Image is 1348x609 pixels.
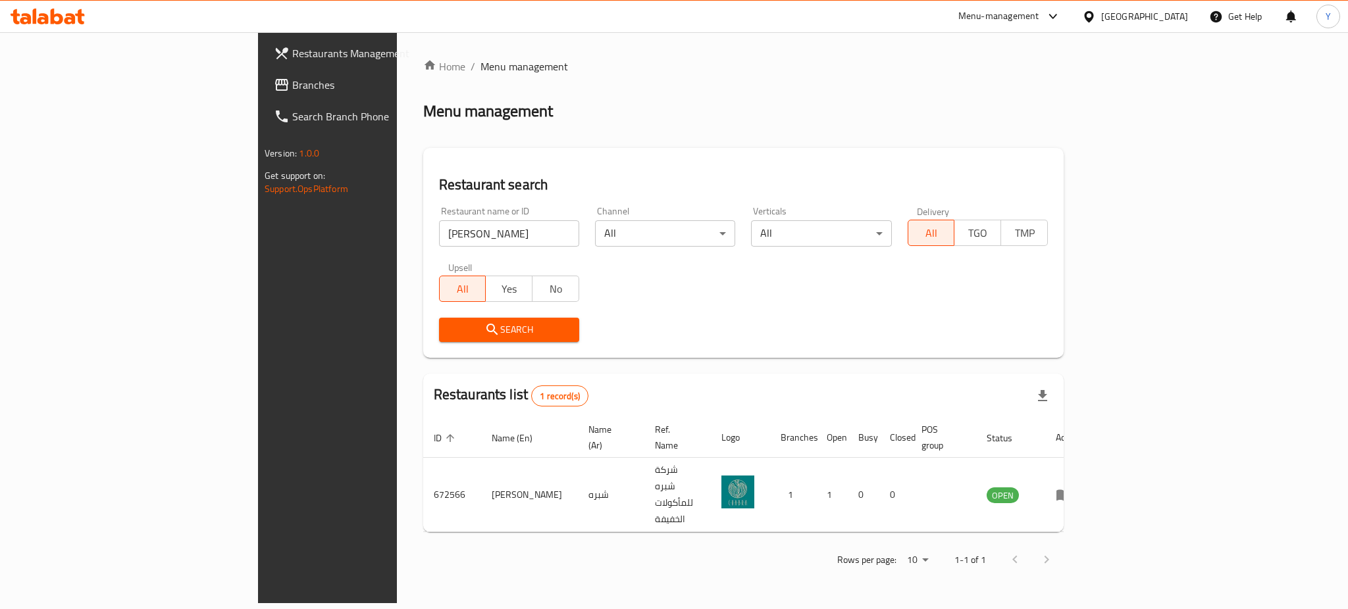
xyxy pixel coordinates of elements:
div: All [595,220,735,247]
td: 0 [879,458,911,532]
button: TMP [1000,220,1048,246]
a: Search Branch Phone [263,101,483,132]
div: Export file [1027,380,1058,412]
h2: Menu management [423,101,553,122]
button: All [439,276,486,302]
span: TGO [960,224,996,243]
img: Chabra [721,475,754,508]
span: Menu management [480,59,568,74]
th: Branches [770,418,816,458]
button: TGO [954,220,1001,246]
div: Total records count [531,385,588,406]
h2: Restaurants list [434,385,588,406]
span: Yes [491,280,527,299]
span: POS group [921,422,960,453]
th: Closed [879,418,911,458]
span: Status [987,430,1029,446]
div: Menu [1056,487,1080,502]
td: 1 [770,458,816,532]
span: 1 record(s) [532,390,588,402]
span: Version: [265,145,297,162]
p: 1-1 of 1 [954,552,986,568]
th: Open [816,418,848,458]
th: Busy [848,418,879,458]
td: 1 [816,458,848,532]
input: Search for restaurant name or ID.. [439,220,579,247]
td: 0 [848,458,879,532]
span: All [445,280,481,299]
div: Rows per page: [902,550,933,570]
a: Restaurants Management [263,37,483,69]
div: Menu-management [958,9,1039,24]
td: شركة شبره للمأكولات الخفيفة [644,458,711,532]
th: Action [1045,418,1091,458]
span: 1.0.0 [299,145,319,162]
span: Get support on: [265,167,325,184]
table: enhanced table [423,418,1091,532]
button: Search [439,318,579,342]
span: Ref. Name [655,422,695,453]
span: No [538,280,574,299]
span: Restaurants Management [292,45,473,61]
span: All [914,224,950,243]
span: Y [1326,9,1331,24]
h2: Restaurant search [439,175,1048,195]
span: Branches [292,77,473,93]
a: Branches [263,69,483,101]
td: [PERSON_NAME] [481,458,578,532]
div: All [751,220,891,247]
span: Name (Ar) [588,422,629,453]
nav: breadcrumb [423,59,1064,74]
label: Delivery [917,207,950,216]
span: Search [450,322,569,338]
a: Support.OpsPlatform [265,180,348,197]
th: Logo [711,418,770,458]
span: Name (En) [492,430,550,446]
span: OPEN [987,488,1019,503]
span: Search Branch Phone [292,109,473,124]
span: TMP [1006,224,1043,243]
div: [GEOGRAPHIC_DATA] [1101,9,1188,24]
span: ID [434,430,459,446]
button: No [532,276,579,302]
button: Yes [485,276,532,302]
td: شبره [578,458,644,532]
label: Upsell [448,262,473,272]
button: All [908,220,955,246]
p: Rows per page: [837,552,896,568]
